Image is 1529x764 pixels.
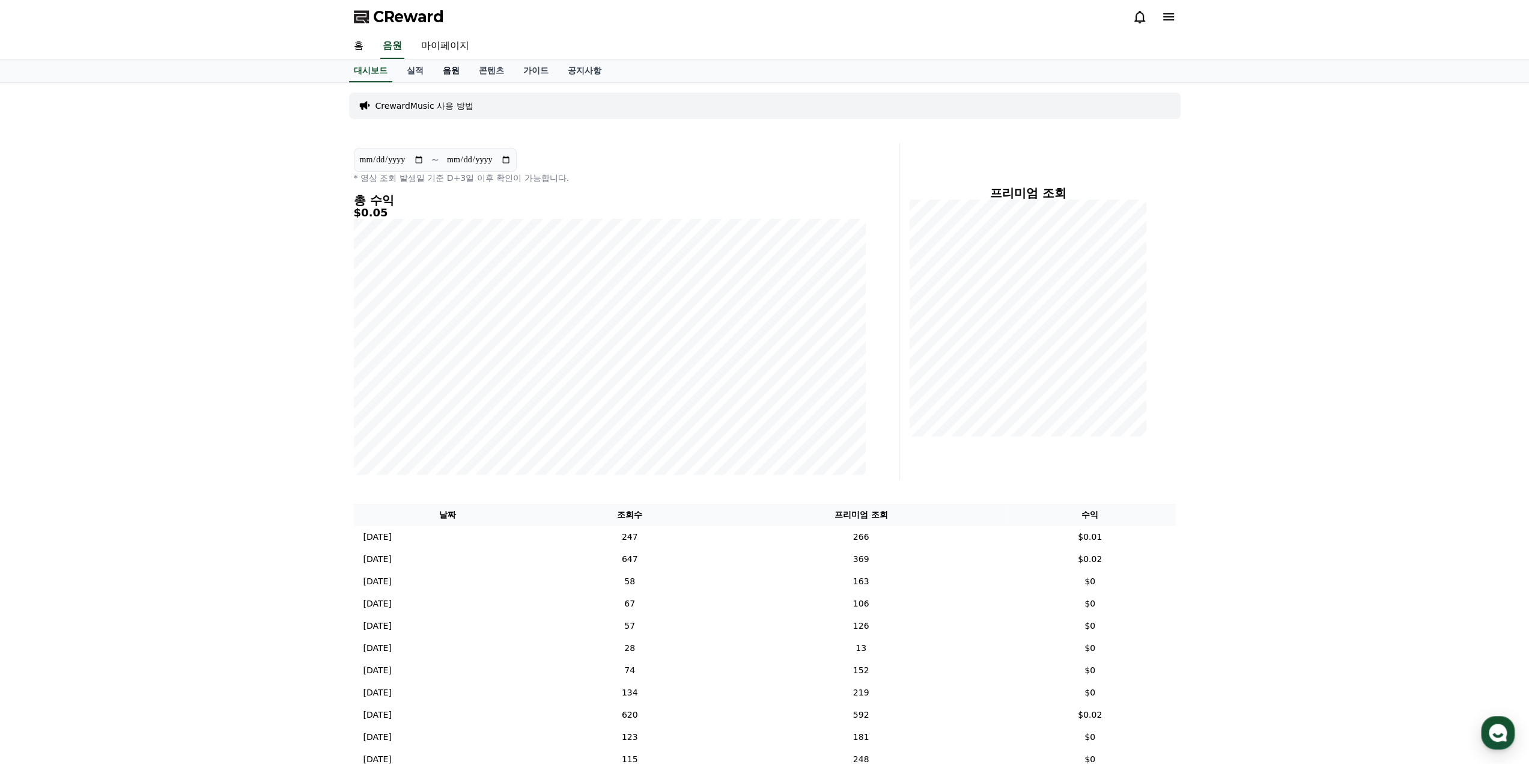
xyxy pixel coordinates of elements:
[79,381,155,411] a: 대화
[431,153,439,167] p: ~
[1005,659,1176,682] td: $0
[354,172,866,184] p: * 영상 조회 발생일 기준 D+3일 이후 확인이 가능합니다.
[542,570,717,593] td: 58
[717,726,1004,748] td: 181
[717,526,1004,548] td: 266
[717,593,1004,615] td: 106
[354,207,866,219] h5: $0.05
[380,34,404,59] a: 음원
[542,593,717,615] td: 67
[363,709,392,721] p: [DATE]
[717,682,1004,704] td: 219
[558,60,611,82] a: 공지사항
[412,34,479,59] a: 마이페이지
[373,7,444,26] span: CReward
[910,186,1147,200] h4: 프리미엄 조회
[542,615,717,637] td: 57
[363,664,392,677] p: [DATE]
[717,615,1004,637] td: 126
[1005,593,1176,615] td: $0
[363,531,392,543] p: [DATE]
[1005,637,1176,659] td: $0
[542,548,717,570] td: 647
[542,726,717,748] td: 123
[363,553,392,566] p: [DATE]
[1005,570,1176,593] td: $0
[363,597,392,610] p: [DATE]
[717,570,1004,593] td: 163
[4,381,79,411] a: 홈
[542,704,717,726] td: 620
[1005,615,1176,637] td: $0
[542,637,717,659] td: 28
[1005,504,1176,526] th: 수익
[375,100,473,112] a: CrewardMusic 사용 방법
[354,194,866,207] h4: 총 수익
[349,60,392,82] a: 대시보드
[363,642,392,655] p: [DATE]
[542,526,717,548] td: 247
[717,704,1004,726] td: 592
[1005,726,1176,748] td: $0
[542,682,717,704] td: 134
[717,504,1004,526] th: 프리미엄 조회
[514,60,558,82] a: 가이드
[110,400,124,409] span: 대화
[717,548,1004,570] td: 369
[354,504,542,526] th: 날짜
[1005,704,1176,726] td: $0.02
[397,60,433,82] a: 실적
[542,504,717,526] th: 조회수
[186,399,200,409] span: 설정
[363,620,392,632] p: [DATE]
[363,575,392,588] p: [DATE]
[155,381,231,411] a: 설정
[433,60,469,82] a: 음원
[1005,526,1176,548] td: $0.01
[1005,682,1176,704] td: $0
[542,659,717,682] td: 74
[344,34,373,59] a: 홈
[354,7,444,26] a: CReward
[469,60,514,82] a: 콘텐츠
[363,686,392,699] p: [DATE]
[717,659,1004,682] td: 152
[363,731,392,744] p: [DATE]
[38,399,45,409] span: 홈
[1005,548,1176,570] td: $0.02
[717,637,1004,659] td: 13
